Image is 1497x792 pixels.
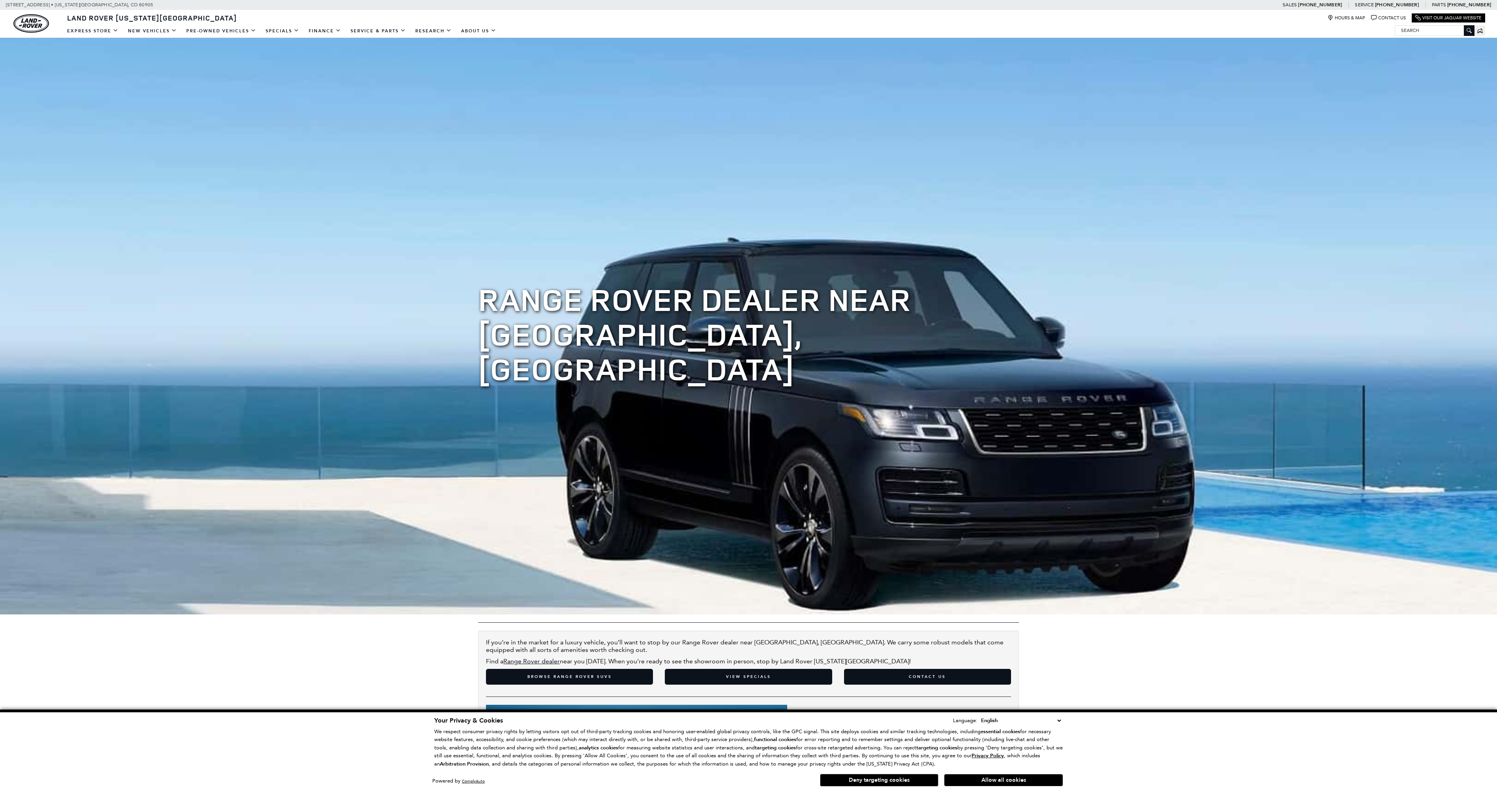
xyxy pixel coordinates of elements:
a: Browse Range Rover SUVs [486,669,653,685]
p: If you’re in the market for a luxury vehicle, you’ll want to stop by our Range Rover dealer near ... [486,638,1011,653]
nav: Main Navigation [62,24,501,38]
a: [PHONE_NUMBER] [1447,2,1491,8]
a: [PHONE_NUMBER] [1375,2,1419,8]
span: Your Privacy & Cookies [434,716,503,725]
div: Language: [953,718,977,723]
a: Pre-Owned Vehicles [182,24,261,38]
a: land-rover [13,14,49,33]
a: [PHONE_NUMBER] [1298,2,1342,8]
a: Specials [261,24,304,38]
p: We respect consumer privacy rights by letting visitors opt out of third-party tracking cookies an... [434,728,1063,768]
a: ComplyAuto [462,779,485,784]
select: Language Select [979,716,1063,725]
strong: targeting cookies [916,744,957,751]
span: Sales [1283,2,1297,7]
a: View Specials [665,669,832,685]
a: Contact Us [844,669,1011,685]
u: Privacy Policy [972,752,1004,759]
span: Parts [1432,2,1446,7]
a: Privacy Policy [972,753,1004,758]
a: Visit Our Jaguar Website [1415,15,1482,21]
a: Hours & Map [1328,15,1365,21]
strong: Arbitration Provision [440,760,489,768]
div: Powered by [432,779,485,784]
a: Finance [304,24,346,38]
strong: targeting cookies [755,744,796,751]
a: New Vehicles [123,24,182,38]
img: Land Rover [13,14,49,33]
a: EXPRESS STORE [62,24,123,38]
a: Research [411,24,456,38]
a: [STREET_ADDRESS] • [US_STATE][GEOGRAPHIC_DATA], CO 80905 [6,2,153,7]
a: About Us [456,24,501,38]
p: Find a near you [DATE]. When you’re ready to see the showroom in person, stop by Land Rover [US_S... [486,657,1011,665]
a: Service & Parts [346,24,411,38]
button: Allow all cookies [944,774,1063,786]
strong: analytics cookies [579,744,618,751]
button: Deny targeting cookies [820,774,938,786]
a: Contact Us [1371,15,1406,21]
span: Land Rover [US_STATE][GEOGRAPHIC_DATA] [67,13,237,22]
strong: essential cookies [981,728,1020,735]
strong: functional cookies [754,736,796,743]
span: Service [1355,2,1373,7]
input: Search [1395,26,1474,35]
a: Range Rover dealer [503,657,560,665]
a: Land Rover [US_STATE][GEOGRAPHIC_DATA] [62,13,242,22]
h1: Range Rover Dealer near [GEOGRAPHIC_DATA], [GEOGRAPHIC_DATA] [478,282,1019,386]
